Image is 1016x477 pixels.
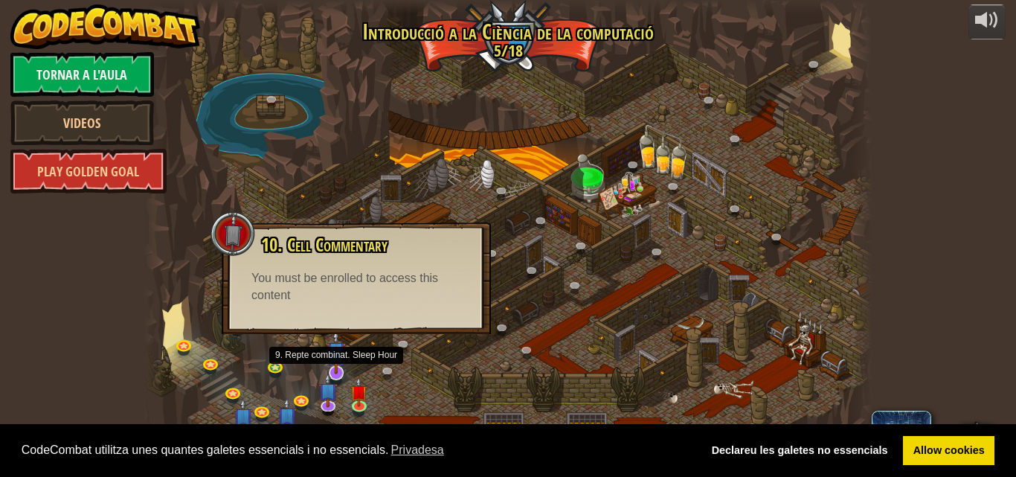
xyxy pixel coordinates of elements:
[327,329,347,374] img: level-banner-unstarted-subscriber.png
[388,439,446,461] a: learn more about cookies
[10,52,154,97] a: Tornar a l'aula
[968,4,1006,39] button: Ajustar volum
[701,436,898,466] a: deny cookies
[261,232,388,257] span: 10. Cell Commentary
[234,398,254,432] img: level-banner-unstarted-subscriber.png
[251,270,461,304] div: You must be enrolled to access this content
[350,378,367,408] img: level-banner-unstarted.png
[318,373,338,407] img: level-banner-unstarted-subscriber.png
[22,439,689,461] span: CodeCombat utilitza unes quantes galetes essencials i no essencials.
[10,149,167,193] a: Play Golden Goal
[10,100,154,145] a: Videos
[277,397,298,432] img: level-banner-unstarted-subscriber.png
[10,4,201,49] img: CodeCombat - Learn how to code by playing a game
[903,436,994,466] a: allow cookies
